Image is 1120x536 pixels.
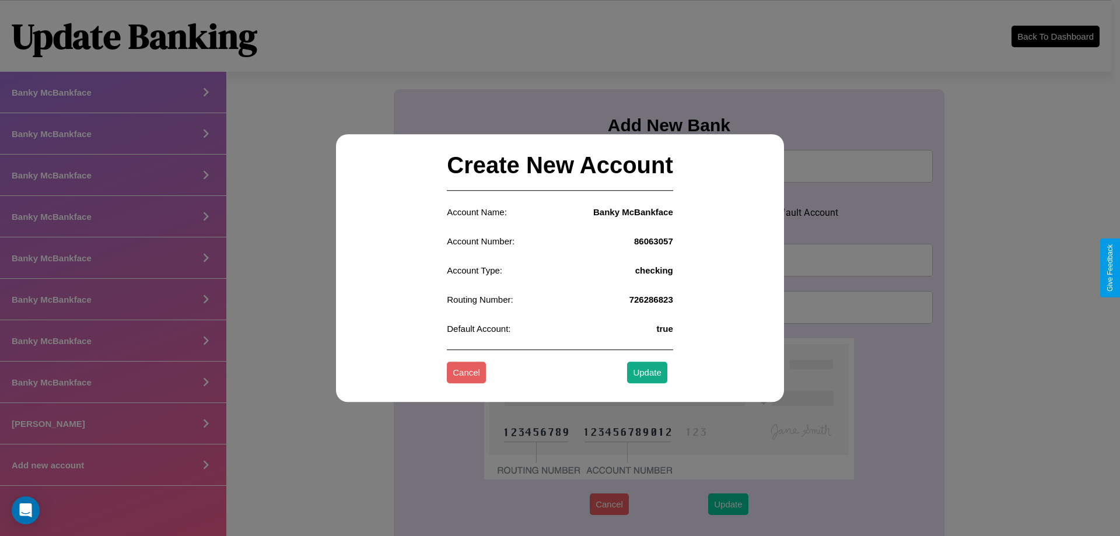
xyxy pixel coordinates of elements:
div: Open Intercom Messenger [12,496,40,524]
p: Account Type: [447,262,502,278]
h2: Create New Account [447,141,673,191]
h4: 86063057 [634,236,673,246]
h4: Banky McBankface [593,207,673,217]
p: Account Number: [447,233,514,249]
div: Give Feedback [1106,244,1114,292]
h4: true [656,324,673,334]
p: Routing Number: [447,292,513,307]
p: Default Account: [447,321,510,337]
button: Update [627,362,667,384]
h4: 726286823 [629,295,673,304]
button: Cancel [447,362,486,384]
h4: checking [635,265,673,275]
p: Account Name: [447,204,507,220]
